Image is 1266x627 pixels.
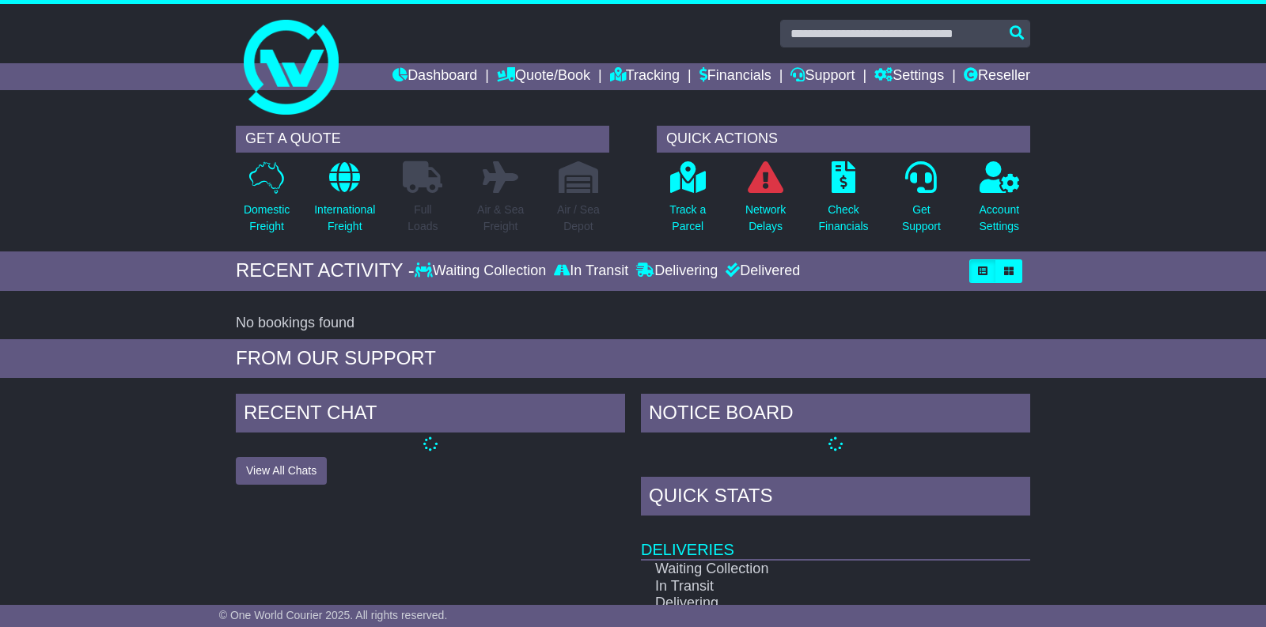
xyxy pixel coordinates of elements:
a: Track aParcel [669,161,707,244]
p: Air & Sea Freight [477,202,524,235]
div: NOTICE BOARD [641,394,1030,436]
p: Check Financials [819,202,869,235]
p: Full Loads [403,202,442,235]
div: RECENT ACTIVITY - [236,259,415,282]
a: Financials [699,63,771,90]
a: Reseller [964,63,1030,90]
div: Quick Stats [641,477,1030,519]
p: Account Settings [980,202,1020,235]
p: Get Support [902,202,941,235]
td: Deliveries [641,519,1030,560]
span: © One World Courier 2025. All rights reserved. [219,609,448,621]
p: Domestic Freight [244,202,290,235]
div: RECENT CHAT [236,394,625,436]
div: No bookings found [236,315,1030,332]
a: Support [790,63,855,90]
p: Network Delays [745,202,786,235]
p: Track a Parcel [669,202,706,235]
td: Waiting Collection [641,560,974,578]
div: In Transit [550,263,632,280]
td: In Transit [641,578,974,595]
div: QUICK ACTIONS [657,126,1030,153]
a: Quote/Book [497,63,590,90]
a: Settings [874,63,944,90]
a: Dashboard [392,63,477,90]
td: Delivering [641,595,974,612]
div: FROM OUR SUPPORT [236,347,1030,370]
div: Delivered [722,263,800,280]
a: CheckFinancials [818,161,870,244]
button: View All Chats [236,457,327,485]
a: AccountSettings [979,161,1021,244]
div: Waiting Collection [415,263,550,280]
a: Tracking [610,63,680,90]
div: Delivering [632,263,722,280]
a: InternationalFreight [313,161,376,244]
div: GET A QUOTE [236,126,609,153]
a: NetworkDelays [745,161,787,244]
p: Air / Sea Depot [557,202,600,235]
a: DomesticFreight [243,161,290,244]
p: International Freight [314,202,375,235]
a: GetSupport [901,161,942,244]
